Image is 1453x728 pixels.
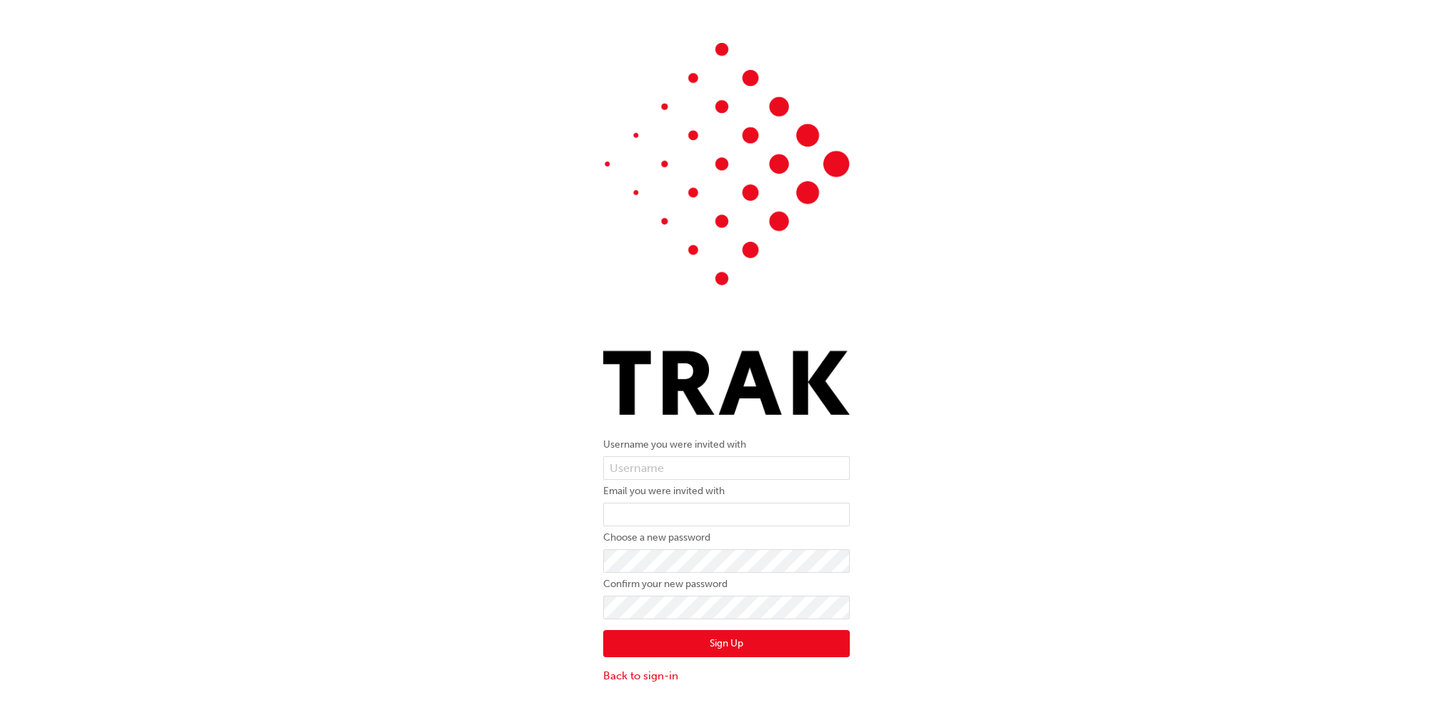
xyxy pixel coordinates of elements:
a: Back to sign-in [603,668,850,684]
input: Username [603,456,850,481]
label: Username you were invited with [603,436,850,453]
iframe: Intercom live chat [1404,679,1439,714]
label: Email you were invited with [603,483,850,500]
label: Choose a new password [603,529,850,546]
img: Trak [603,43,850,415]
label: Confirm your new password [603,576,850,593]
button: Sign Up [603,630,850,657]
